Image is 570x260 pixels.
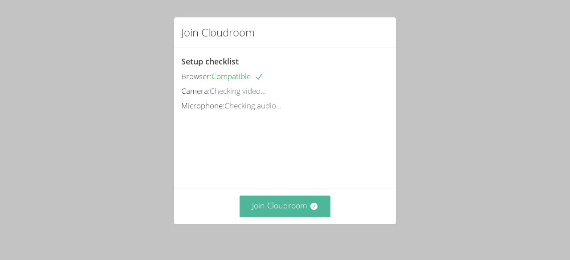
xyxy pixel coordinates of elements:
h2: Join Cloudroom [181,24,255,40]
span: Microphone: [181,100,224,111]
span: Checking audio... [224,100,281,111]
button: Join Cloudroom [240,196,331,217]
span: Browser: [181,71,212,81]
span: Setup checklist [181,56,239,67]
span: Camera: [181,86,210,96]
span: Compatible [212,71,263,81]
span: Checking video... [210,86,266,96]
